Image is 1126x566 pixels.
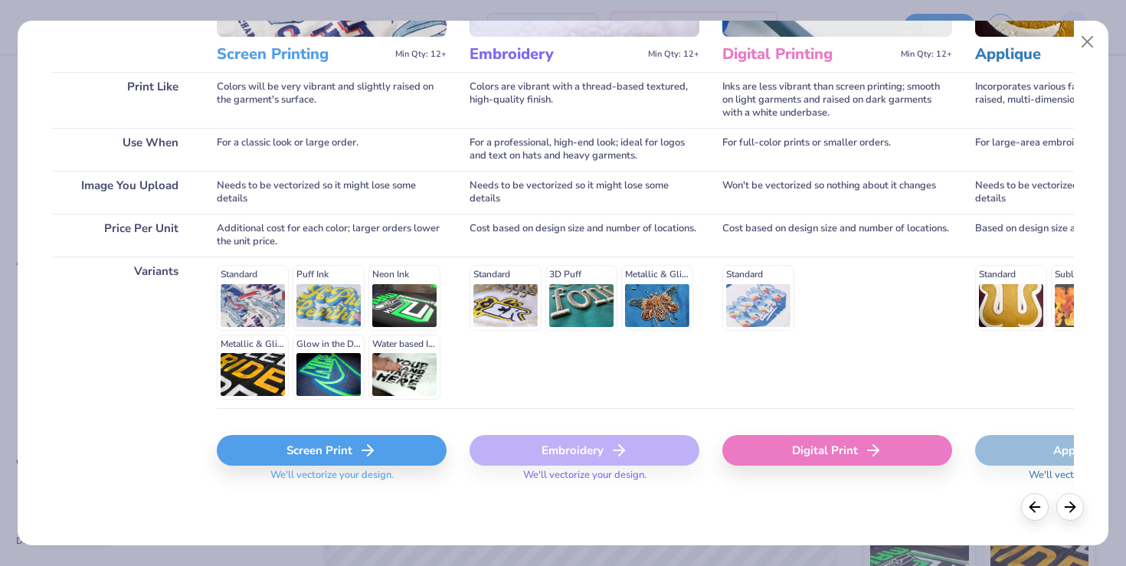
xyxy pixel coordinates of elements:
span: Min Qty: 12+ [648,49,699,60]
div: Cost based on design size and number of locations. [470,214,699,257]
div: Additional cost for each color; larger orders lower the unit price. [217,214,447,257]
div: Won't be vectorized so nothing about it changes [722,171,952,214]
h3: Screen Printing [217,44,389,64]
div: Digital Print [722,435,952,466]
h3: Embroidery [470,44,642,64]
button: Close [1073,28,1102,57]
h3: Digital Printing [722,44,895,64]
div: Embroidery [470,435,699,466]
div: Image You Upload [52,171,194,214]
div: Price Per Unit [52,214,194,257]
span: Min Qty: 12+ [901,49,952,60]
div: Needs to be vectorized so it might lose some details [470,171,699,214]
div: Colors are vibrant with a thread-based textured, high-quality finish. [470,72,699,128]
span: We'll vectorize your design. [264,469,400,491]
div: Use When [52,128,194,171]
div: Inks are less vibrant than screen printing; smooth on light garments and raised on dark garments ... [722,72,952,128]
span: Min Qty: 12+ [395,49,447,60]
div: For a professional, high-end look; ideal for logos and text on hats and heavy garments. [470,128,699,171]
div: Needs to be vectorized so it might lose some details [217,171,447,214]
div: For a classic look or large order. [217,128,447,171]
div: For full-color prints or smaller orders. [722,128,952,171]
div: Print Like [52,72,194,128]
div: Cost based on design size and number of locations. [722,214,952,257]
div: Colors will be very vibrant and slightly raised on the garment's surface. [217,72,447,128]
span: We'll vectorize your design. [517,469,653,491]
div: Screen Print [217,435,447,466]
div: Variants [52,257,194,408]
